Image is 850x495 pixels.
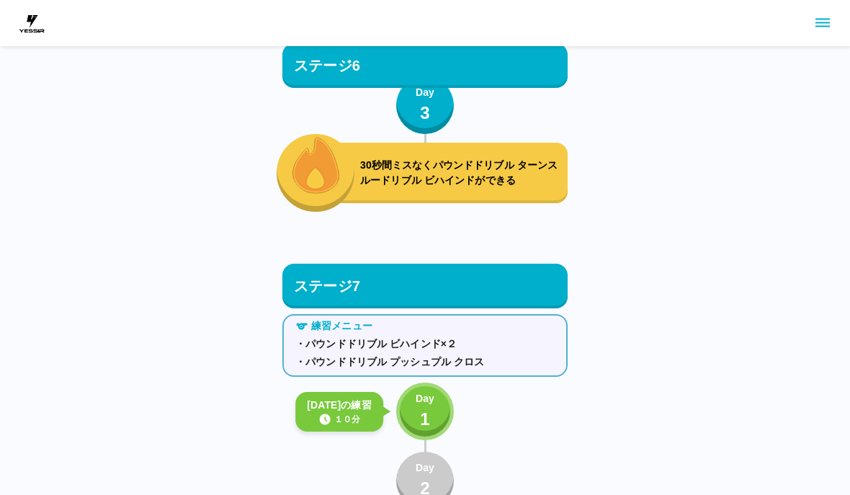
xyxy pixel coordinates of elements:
[292,135,340,194] img: fire_icon
[396,383,454,440] button: Day1
[17,9,46,37] img: dummy
[420,406,430,432] p: 1
[277,134,354,212] button: fire_icon
[295,336,555,352] p: ・パウンドドリブル ビハインド×２
[416,391,434,406] p: Day
[294,275,360,297] p: ステージ7
[420,100,430,126] p: 3
[416,85,434,100] p: Day
[334,413,360,426] p: １０分
[396,76,454,134] button: Day3
[360,158,562,188] p: 30秒間ミスなくパウンドドリブル ターンスルードリブル ビハインドができる
[307,398,372,413] p: [DATE]の練習
[311,318,372,334] p: 練習メニュー
[810,11,835,35] button: sidemenu
[416,460,434,476] p: Day
[294,55,360,76] p: ステージ6
[295,354,555,370] p: ・パウンドドリブル プッシュプル クロス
